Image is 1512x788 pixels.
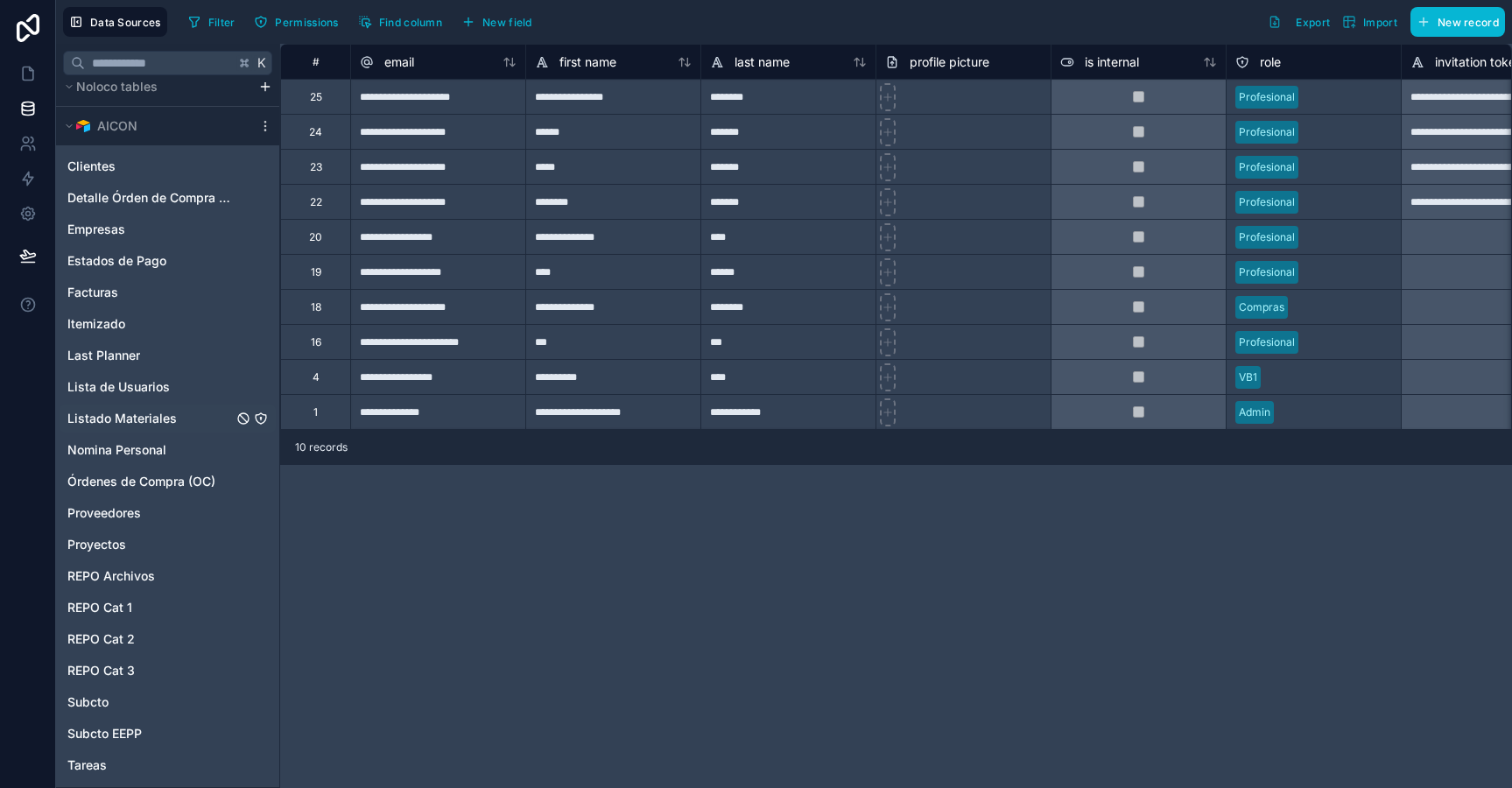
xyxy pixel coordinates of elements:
span: role [1260,53,1281,71]
span: New record [1438,16,1499,29]
div: 22 [310,195,322,209]
div: 25 [310,90,322,104]
div: Profesional [1239,229,1295,245]
span: first name [559,53,616,71]
span: New field [482,16,532,29]
button: Permissions [248,9,344,35]
div: Profesional [1239,334,1295,350]
div: 18 [311,300,321,314]
div: Compras [1239,299,1284,315]
a: Permissions [248,9,351,35]
div: Profesional [1239,264,1295,280]
span: K [256,57,268,69]
div: 23 [310,160,322,174]
button: Find column [352,9,448,35]
div: 19 [311,265,321,279]
button: New field [455,9,538,35]
span: Find column [379,16,442,29]
button: Export [1262,7,1336,37]
span: last name [735,53,790,71]
div: Profesional [1239,194,1295,210]
span: Data Sources [90,16,161,29]
div: 1 [313,405,318,419]
span: Import [1363,16,1397,29]
span: is internal [1085,53,1139,71]
span: 10 records [295,440,348,454]
div: 20 [309,230,322,244]
span: Filter [208,16,236,29]
div: VB1 [1239,369,1257,385]
div: 4 [313,370,320,384]
button: New record [1410,7,1505,37]
span: Permissions [275,16,338,29]
div: # [294,55,337,68]
div: 24 [309,125,322,139]
div: Admin [1239,405,1270,420]
button: Import [1336,7,1403,37]
button: Data Sources [63,7,167,37]
div: 16 [311,335,321,349]
a: New record [1403,7,1505,37]
div: Profesional [1239,159,1295,175]
div: Profesional [1239,124,1295,140]
span: Export [1296,16,1330,29]
span: profile picture [910,53,989,71]
div: Profesional [1239,89,1295,105]
span: email [384,53,414,71]
button: Filter [181,9,242,35]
